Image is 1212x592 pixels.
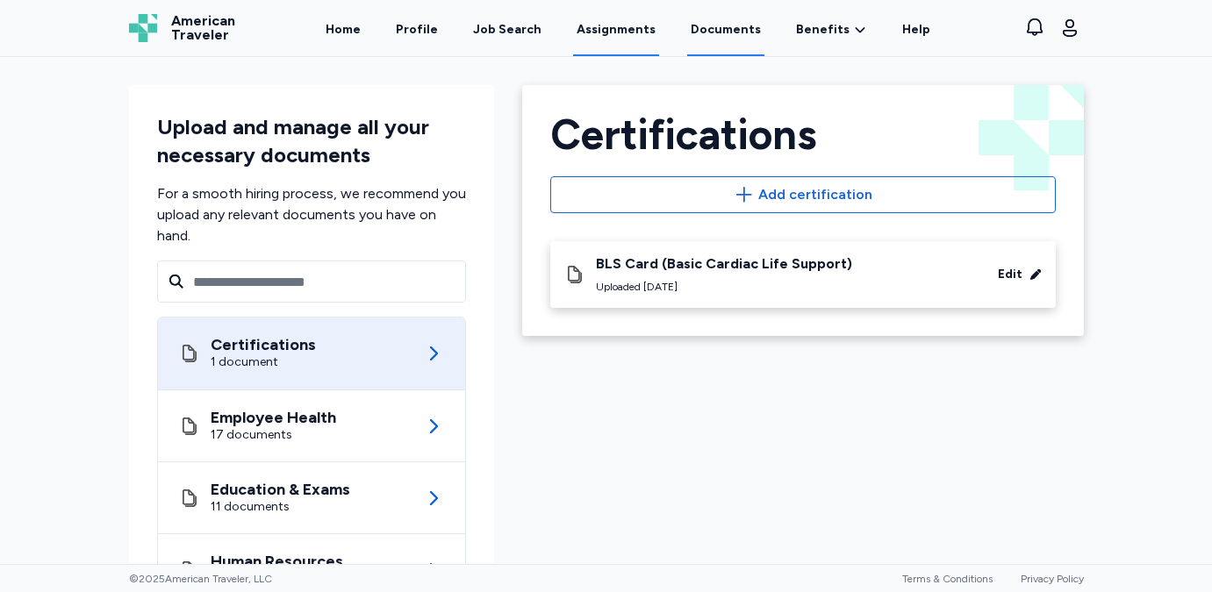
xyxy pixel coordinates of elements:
[157,183,466,246] div: For a smooth hiring process, we recommend you upload any relevant documents you have on hand.
[171,14,235,42] span: American Traveler
[550,176,1056,213] button: Add certification
[596,255,852,273] div: BLS Card (Basic Cardiac Life Support)
[902,573,993,585] a: Terms & Conditions
[1021,573,1084,585] a: Privacy Policy
[550,113,1056,155] div: Certifications
[211,481,350,498] div: Education & Exams
[211,336,316,353] div: Certifications
[211,409,336,426] div: Employee Health
[473,21,541,39] div: Job Search
[796,21,867,39] a: Benefits
[211,426,336,444] div: 17 documents
[596,280,852,294] div: Uploaded [DATE]
[211,498,350,516] div: 11 documents
[211,353,316,371] div: 1 document
[157,113,466,169] div: Upload and manage all your necessary documents
[687,2,764,56] a: Documents
[129,572,272,586] span: © 2025 American Traveler, LLC
[998,266,1022,283] div: Edit
[573,2,659,56] a: Assignments
[796,21,850,39] span: Benefits
[129,14,157,42] img: Logo
[758,184,872,205] span: Add certification
[211,553,343,570] div: Human Resources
